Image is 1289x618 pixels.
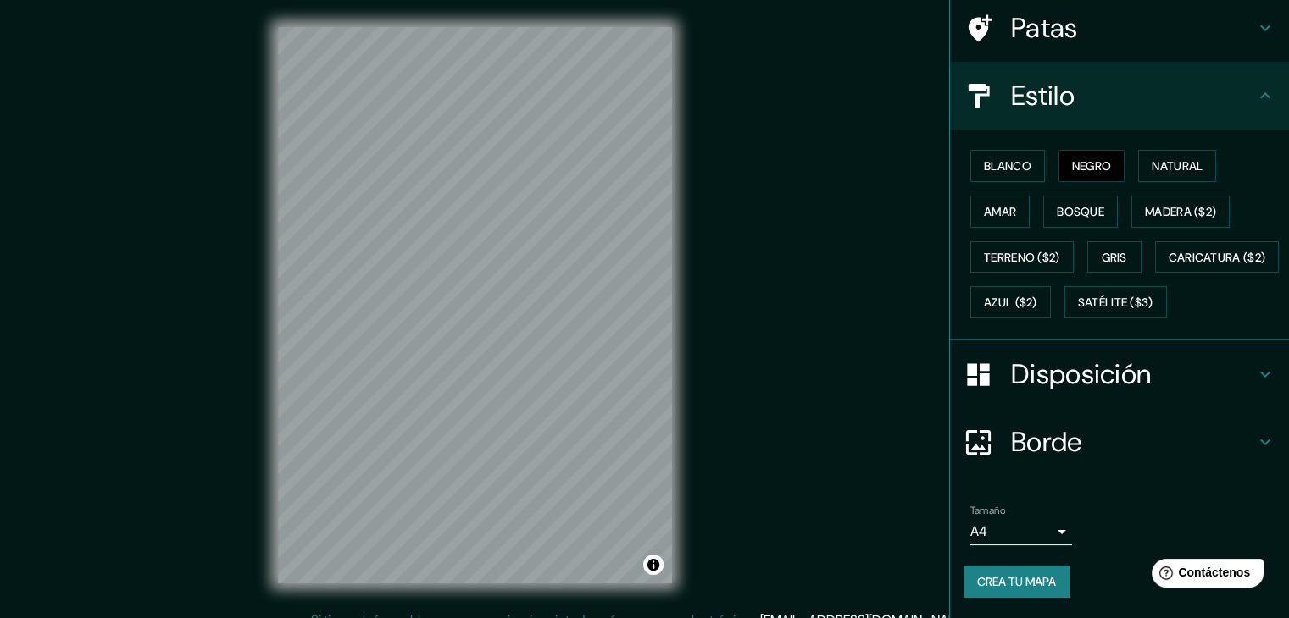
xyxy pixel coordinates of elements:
div: Estilo [950,62,1289,130]
button: Madera ($2) [1131,196,1230,228]
font: Gris [1102,250,1127,265]
button: Crea tu mapa [964,566,1070,598]
font: Borde [1011,424,1082,460]
font: Crea tu mapa [977,574,1056,589]
font: Disposición [1011,356,1151,392]
button: Activar o desactivar atribución [643,555,664,575]
button: Terreno ($2) [970,241,1074,273]
iframe: Lanzador de widgets de ayuda [1138,552,1270,599]
font: Blanco [984,158,1031,174]
canvas: Mapa [278,27,672,583]
font: Negro [1072,158,1112,174]
button: Satélite ($3) [1064,286,1167,318]
font: Estilo [1011,78,1075,113]
button: Gris [1087,241,1142,273]
div: Borde [950,408,1289,476]
font: Madera ($2) [1145,204,1216,219]
font: Caricatura ($2) [1169,250,1266,265]
button: Negro [1058,150,1125,182]
button: Azul ($2) [970,286,1051,318]
button: Blanco [970,150,1045,182]
font: Azul ($2) [984,295,1037,311]
font: Tamaño [970,504,1005,517]
font: A4 [970,522,987,540]
button: Natural [1138,150,1216,182]
div: A4 [970,518,1072,545]
font: Patas [1011,10,1078,46]
font: Natural [1152,158,1203,174]
button: Amar [970,196,1030,228]
div: Disposición [950,340,1289,408]
font: Terreno ($2) [984,250,1060,265]
button: Bosque [1043,196,1118,228]
font: Amar [984,204,1016,219]
button: Caricatura ($2) [1155,241,1280,273]
font: Bosque [1057,204,1104,219]
font: Satélite ($3) [1078,295,1153,311]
